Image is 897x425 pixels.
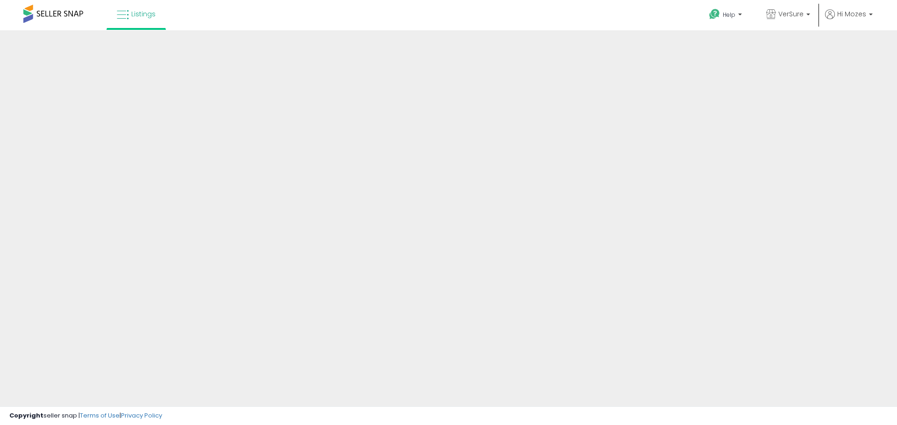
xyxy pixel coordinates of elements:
[723,11,735,19] span: Help
[121,411,162,420] a: Privacy Policy
[9,411,43,420] strong: Copyright
[131,9,156,19] span: Listings
[9,411,162,420] div: seller snap | |
[702,1,751,30] a: Help
[709,8,720,20] i: Get Help
[778,9,804,19] span: VerSure
[825,9,873,30] a: Hi Mozes
[837,9,866,19] span: Hi Mozes
[80,411,120,420] a: Terms of Use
